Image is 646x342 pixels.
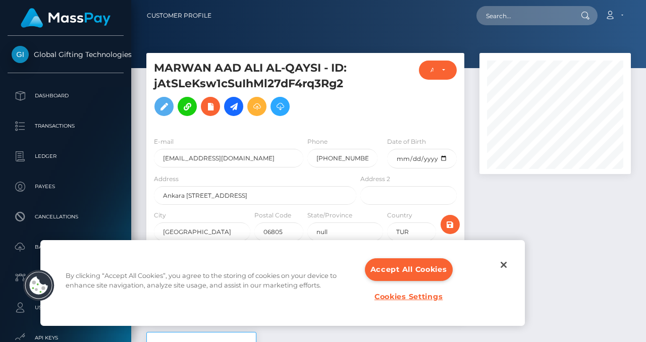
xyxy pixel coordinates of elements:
[8,83,124,108] a: Dashboard
[224,97,243,116] a: Initiate Payout
[8,204,124,230] a: Cancellations
[419,61,457,80] button: ACTIVE
[8,265,124,290] a: Links
[12,149,120,164] p: Ledger
[12,119,120,134] p: Transactions
[147,5,211,26] a: Customer Profile
[40,240,525,326] div: Cookie banner
[8,235,124,260] a: Batches
[368,286,449,308] button: Cookies Settings
[12,88,120,103] p: Dashboard
[23,269,55,302] button: Cookies
[254,211,291,220] label: Postal Code
[8,174,124,199] a: Payees
[8,295,124,320] a: User Profile
[154,61,351,121] h5: MARWAN AAD ALI AL-QAYSI - ID: jAtSLeKsw1cSuIhMl27dF4rq3Rg2
[40,240,525,326] div: Privacy
[154,175,179,184] label: Address
[12,46,29,63] img: Global Gifting Technologies Inc
[12,209,120,224] p: Cancellations
[8,144,124,169] a: Ledger
[387,211,412,220] label: Country
[8,113,124,139] a: Transactions
[307,137,328,146] label: Phone
[21,8,111,28] img: MassPay Logo
[12,179,120,194] p: Payees
[476,6,571,25] input: Search...
[493,254,515,276] button: Close
[12,240,120,255] p: Batches
[154,137,174,146] label: E-mail
[12,300,120,315] p: User Profile
[8,50,124,59] span: Global Gifting Technologies Inc
[307,211,352,220] label: State/Province
[360,175,390,184] label: Address 2
[387,137,426,146] label: Date of Birth
[12,270,120,285] p: Links
[154,211,166,220] label: City
[430,66,434,74] div: ACTIVE
[365,258,453,281] button: Accept All Cookies
[66,271,350,295] div: By clicking “Accept All Cookies”, you agree to the storing of cookies on your device to enhance s...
